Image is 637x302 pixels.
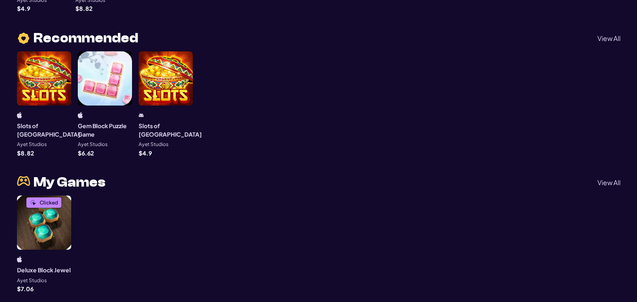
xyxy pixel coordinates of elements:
[75,6,92,11] p: $ 8.82
[17,32,30,45] img: heart
[139,112,144,118] img: android
[33,32,138,45] span: Recommended
[17,286,33,292] p: $ 7.06
[139,122,202,139] h3: Slots of [GEOGRAPHIC_DATA]
[17,150,34,156] p: $ 8.82
[17,256,22,262] img: ios
[17,122,80,139] h3: Slots of [GEOGRAPHIC_DATA]
[17,112,22,118] img: ios
[597,179,620,186] p: View All
[17,6,30,11] p: $ 4.9
[33,176,106,189] span: My Games
[78,122,132,139] h3: Gem Block Puzzle Game
[78,112,83,118] img: ios
[30,199,36,206] img: Clicked
[139,142,168,147] p: Ayet Studios
[17,278,47,283] p: Ayet Studios
[17,176,30,188] img: money
[40,200,58,205] div: Clicked
[597,35,620,41] p: View All
[78,142,108,147] p: Ayet Studios
[139,150,152,156] p: $ 4.9
[78,150,94,156] p: $ 6.62
[17,266,71,274] h3: Deluxe Block Jewel
[17,142,47,147] p: Ayet Studios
